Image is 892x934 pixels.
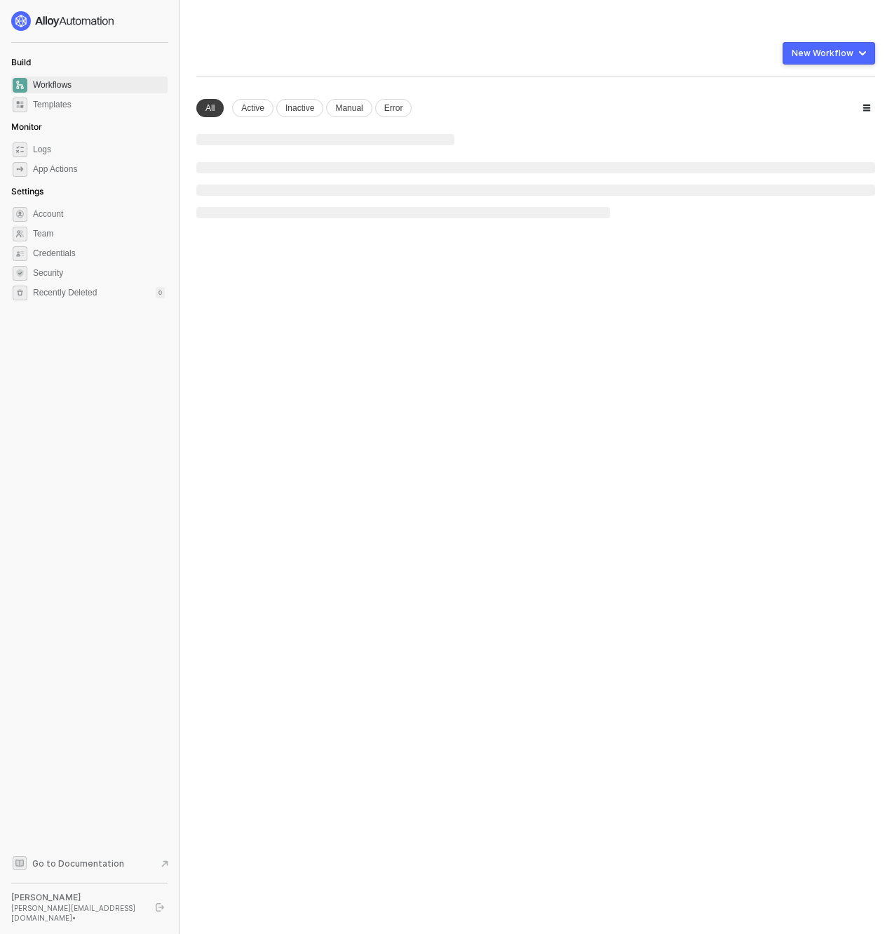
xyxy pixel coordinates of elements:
span: Monitor [11,121,42,132]
span: icon-app-actions [13,162,27,177]
div: [PERSON_NAME] [11,892,143,903]
span: dashboard [13,78,27,93]
span: Security [33,265,165,281]
div: Inactive [276,99,323,117]
span: Logs [33,141,165,158]
div: Error [375,99,412,117]
a: logo [11,11,168,31]
span: Build [11,57,31,67]
span: marketplace [13,98,27,112]
span: documentation [13,856,27,870]
span: Team [33,225,165,242]
span: document-arrow [158,857,172,871]
div: 0 [156,287,165,298]
div: Manual [326,99,372,117]
span: credentials [13,246,27,261]
span: logout [156,903,164,912]
span: settings [13,207,27,222]
span: Settings [11,186,43,196]
span: Account [33,206,165,222]
span: Templates [33,96,165,113]
div: New Workflow [792,48,853,59]
div: App Actions [33,164,77,175]
img: logo [11,11,115,31]
div: Active [232,99,273,117]
span: Credentials [33,245,165,262]
div: [PERSON_NAME][EMAIL_ADDRESS][DOMAIN_NAME] • [11,903,143,923]
a: Knowledge Base [11,855,168,872]
span: security [13,266,27,281]
span: Recently Deleted [33,287,97,299]
button: New Workflow [783,42,875,65]
span: team [13,227,27,241]
div: All [196,99,224,117]
span: Go to Documentation [32,858,124,869]
span: settings [13,286,27,300]
span: Workflows [33,76,165,93]
span: icon-logs [13,142,27,157]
